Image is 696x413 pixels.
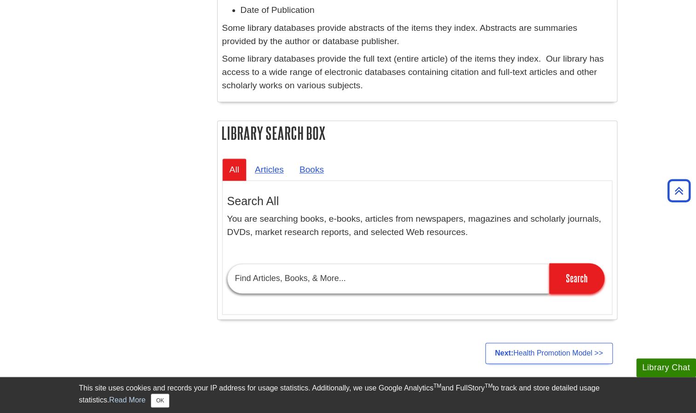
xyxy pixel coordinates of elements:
a: All [222,158,247,181]
p: You are searching books, e-books, articles from newspapers, magazines and scholarly journals, DVD... [227,212,607,239]
h2: Library Search Box [218,121,617,145]
a: Articles [247,158,291,181]
strong: Next: [495,349,513,357]
a: Books [292,158,331,181]
a: Next:Health Promotion Model >> [485,343,613,364]
p: Some library databases provide abstracts of the items they index. Abstracts are summaries provide... [222,22,612,48]
sup: TM [433,383,441,389]
li: Date of Publication [241,4,612,17]
a: Read More [109,396,145,404]
p: Some library databases provide the full text (entire article) of the items they index. Our librar... [222,52,612,92]
h3: Search All [227,195,607,208]
sup: TM [485,383,493,389]
div: This site uses cookies and records your IP address for usage statistics. Additionally, we use Goo... [79,383,617,407]
button: Close [151,394,169,407]
a: Back to Top [664,184,694,197]
button: Library Chat [636,358,696,377]
input: Find Articles, Books, & More... [227,264,549,293]
input: Search [549,263,604,293]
